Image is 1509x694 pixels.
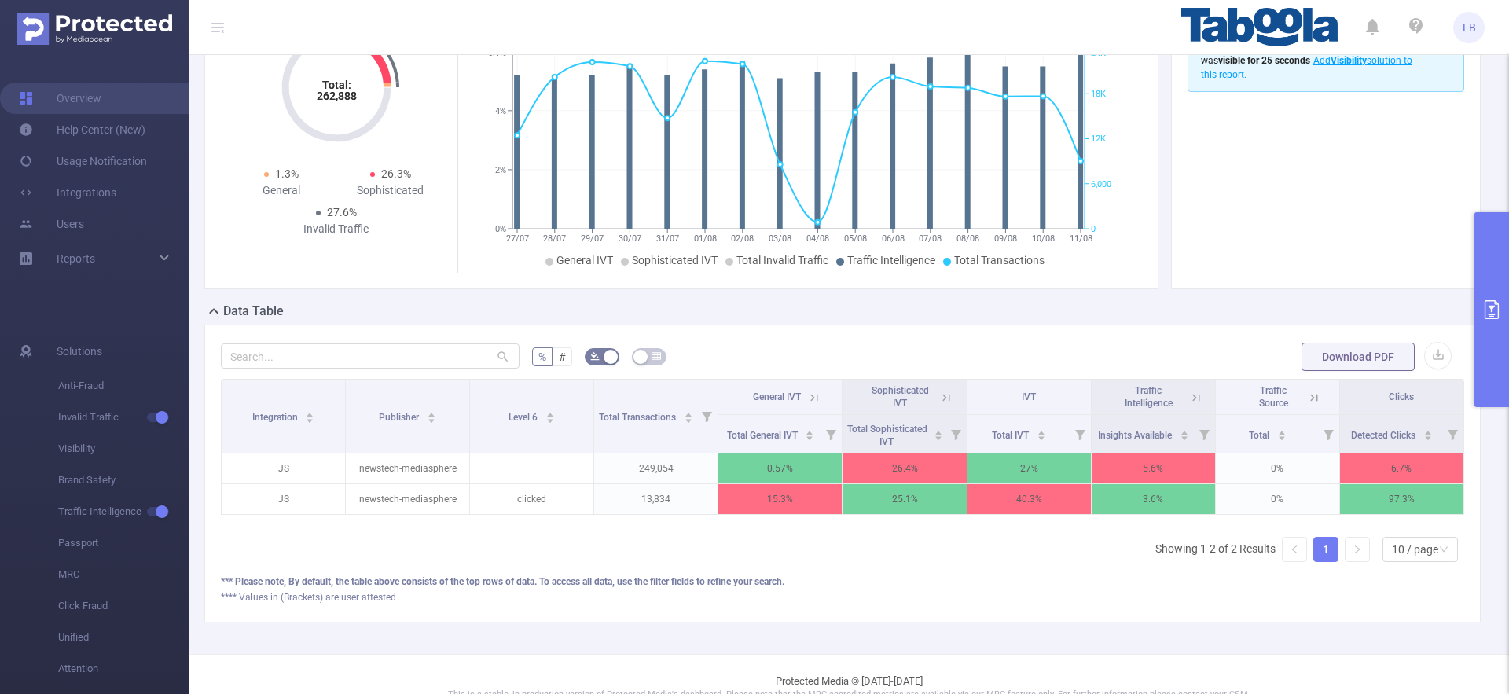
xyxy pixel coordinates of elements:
tspan: 0 [1091,224,1096,234]
div: Sort [1423,428,1433,438]
tspan: 262,888 [316,90,356,102]
b: Visibility [1331,55,1367,66]
button: Download PDF [1302,343,1415,371]
p: newstech-mediasphere [346,453,469,483]
span: Total Invalid Traffic [736,254,828,266]
tspan: 18K [1091,89,1106,99]
span: General IVT [556,254,613,266]
i: icon: caret-up [806,428,814,433]
p: JS [222,453,345,483]
div: Sort [934,428,943,438]
h2: Data Table [223,302,284,321]
i: icon: bg-colors [590,351,600,361]
span: Total [1249,430,1272,441]
tspan: 30/07 [619,233,641,244]
tspan: 10/08 [1032,233,1055,244]
span: Unified [58,622,189,653]
span: MRC [58,559,189,590]
span: Brand Safety [58,465,189,496]
div: Sophisticated [336,182,446,199]
span: Total IVT [992,430,1031,441]
span: IVT [1022,391,1036,402]
span: Sophisticated IVT [632,254,718,266]
span: Total Transactions [954,254,1045,266]
i: Filter menu [1193,415,1215,453]
span: Anti-Fraud [58,370,189,402]
tspan: 2% [495,165,506,175]
div: Sort [805,428,814,438]
i: icon: caret-up [1037,428,1046,433]
p: JS [222,484,345,514]
i: icon: caret-up [1423,428,1432,433]
span: LB [1463,12,1476,43]
span: 26.3% [381,167,411,180]
li: 1 [1313,537,1338,562]
a: Usage Notification [19,145,147,177]
i: icon: caret-down [546,417,555,421]
i: Filter menu [1317,415,1339,453]
span: (82.4%) [1201,41,1422,80]
span: Total Sophisticated IVT [847,424,927,447]
i: Filter menu [1441,415,1463,453]
p: newstech-mediasphere [346,484,469,514]
tspan: 31/07 [656,233,679,244]
a: Integrations [19,177,116,208]
p: 40.3% [967,484,1091,514]
i: Filter menu [945,415,967,453]
p: 15.3% [718,484,842,514]
input: Search... [221,343,520,369]
div: Sort [545,410,555,420]
i: icon: caret-up [1277,428,1286,433]
tspan: 09/08 [994,233,1017,244]
p: 26.4% [843,453,966,483]
tspan: 6.1% [488,49,506,59]
span: Total General IVT [727,430,800,441]
span: Traffic Intelligence [847,254,935,266]
span: Publisher [379,412,421,423]
i: icon: caret-down [1277,434,1286,439]
div: Invalid Traffic [281,221,391,237]
i: icon: caret-up [546,410,555,415]
a: Help Center (New) [19,114,145,145]
i: icon: caret-up [1180,428,1188,433]
div: Sort [427,410,436,420]
i: Filter menu [1069,415,1091,453]
tspan: 0% [495,224,506,234]
tspan: 12K [1091,134,1106,145]
i: icon: caret-up [685,410,693,415]
p: 97.3% [1340,484,1463,514]
span: Level 6 [509,412,540,423]
tspan: 4% [495,106,506,116]
a: Overview [19,83,101,114]
span: was [1201,55,1310,66]
p: 27% [967,453,1091,483]
i: Filter menu [696,380,718,453]
tspan: 08/08 [956,233,979,244]
a: 1 [1314,538,1338,561]
span: Insights Available [1098,430,1174,441]
i: icon: caret-down [1180,434,1188,439]
div: Sort [1037,428,1046,438]
tspan: 29/07 [581,233,604,244]
i: icon: down [1439,545,1448,556]
span: Traffic Source [1259,385,1288,409]
i: icon: caret-down [428,417,436,421]
li: Showing 1-2 of 2 Results [1155,537,1276,562]
span: Integration [252,412,300,423]
i: icon: caret-down [306,417,314,421]
tspan: 07/08 [919,233,942,244]
span: Invalid Traffic [58,402,189,433]
p: 0.57% [718,453,842,483]
div: Sort [1277,428,1287,438]
span: Click Fraud [58,590,189,622]
i: icon: caret-up [306,410,314,415]
p: 249,054 [594,453,718,483]
p: 5.6% [1092,453,1215,483]
li: Previous Page [1282,537,1307,562]
i: icon: caret-up [934,428,942,433]
span: # [559,351,566,363]
div: **** Values in (Brackets) are user attested [221,590,1464,604]
b: visible for 25 seconds [1218,55,1310,66]
i: icon: caret-down [685,417,693,421]
i: icon: left [1290,545,1299,554]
